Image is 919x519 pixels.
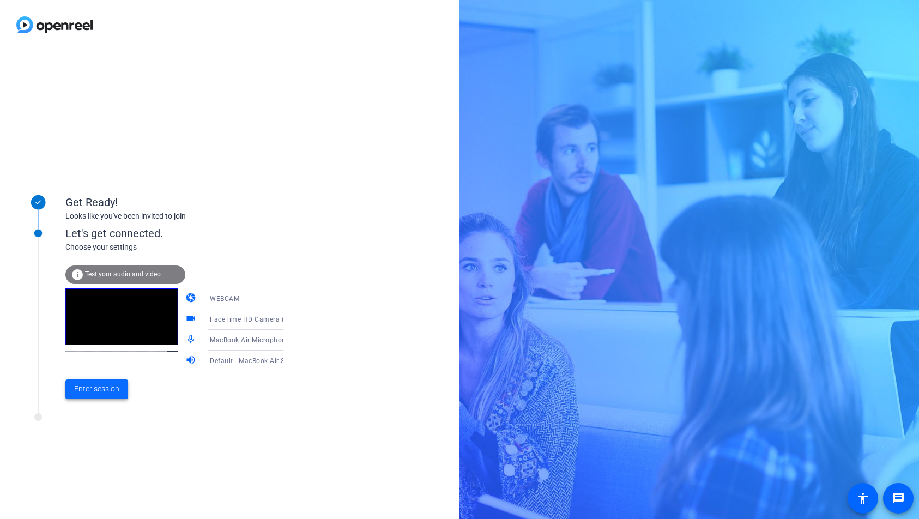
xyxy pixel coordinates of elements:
span: Default - MacBook Air Speakers (Built-in) [210,356,339,365]
div: Looks like you've been invited to join [65,210,283,222]
span: FaceTime HD Camera (C4E1:9BFB) [210,315,322,323]
mat-icon: accessibility [856,492,869,505]
span: Enter session [74,383,119,395]
span: Test your audio and video [85,270,161,278]
mat-icon: camera [185,292,198,305]
div: Get Ready! [65,194,283,210]
div: Let's get connected. [65,225,306,242]
mat-icon: volume_up [185,354,198,367]
span: MacBook Air Microphone (Built-in) [210,335,319,344]
mat-icon: videocam [185,313,198,326]
mat-icon: info [71,268,84,281]
mat-icon: message [892,492,905,505]
mat-icon: mic_none [185,334,198,347]
span: WEBCAM [210,295,239,303]
button: Enter session [65,379,128,399]
div: Choose your settings [65,242,306,253]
